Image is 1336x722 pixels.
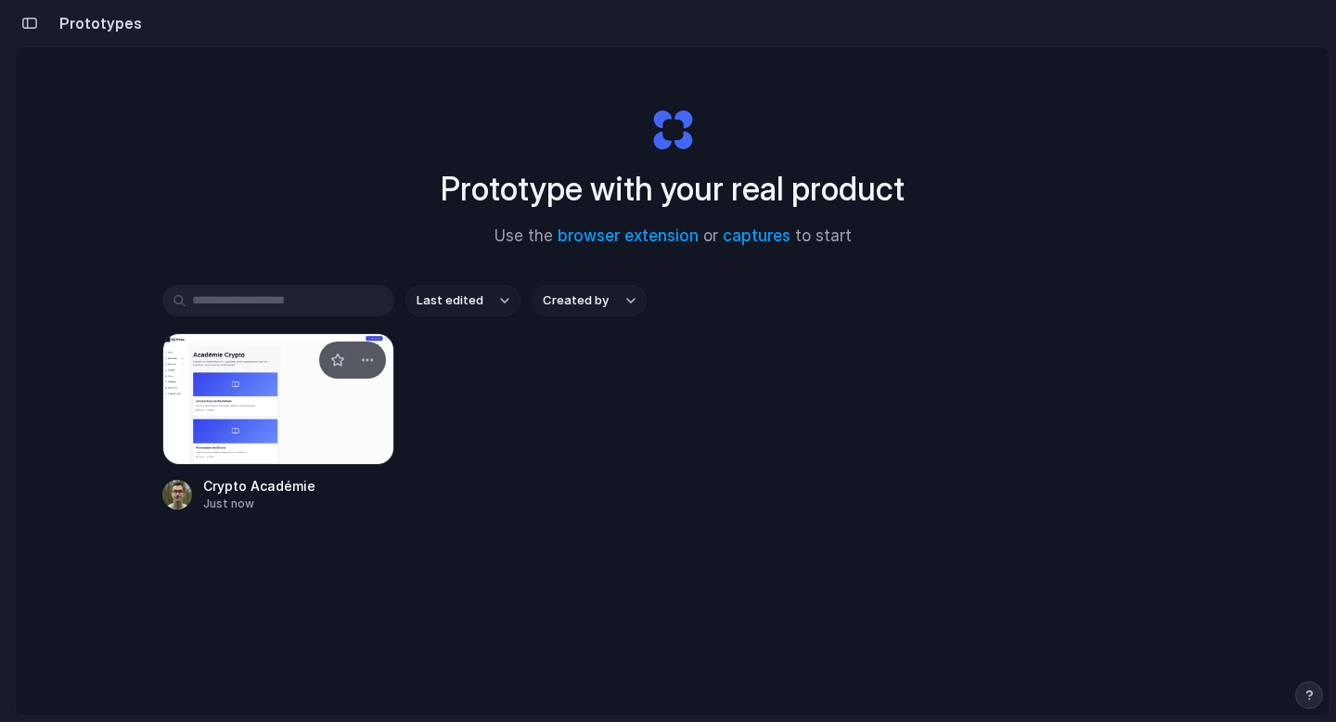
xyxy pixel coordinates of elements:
[441,164,905,213] h1: Prototype with your real product
[723,226,790,245] a: captures
[543,291,609,310] span: Created by
[203,496,315,512] div: Just now
[405,285,520,316] button: Last edited
[495,225,852,249] span: Use the or to start
[558,226,699,245] a: browser extension
[203,476,315,496] div: Crypto Académie
[52,12,142,34] h2: Prototypes
[417,291,483,310] span: Last edited
[162,333,394,512] a: Crypto AcadémieCrypto AcadémieJust now
[532,285,647,316] button: Created by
